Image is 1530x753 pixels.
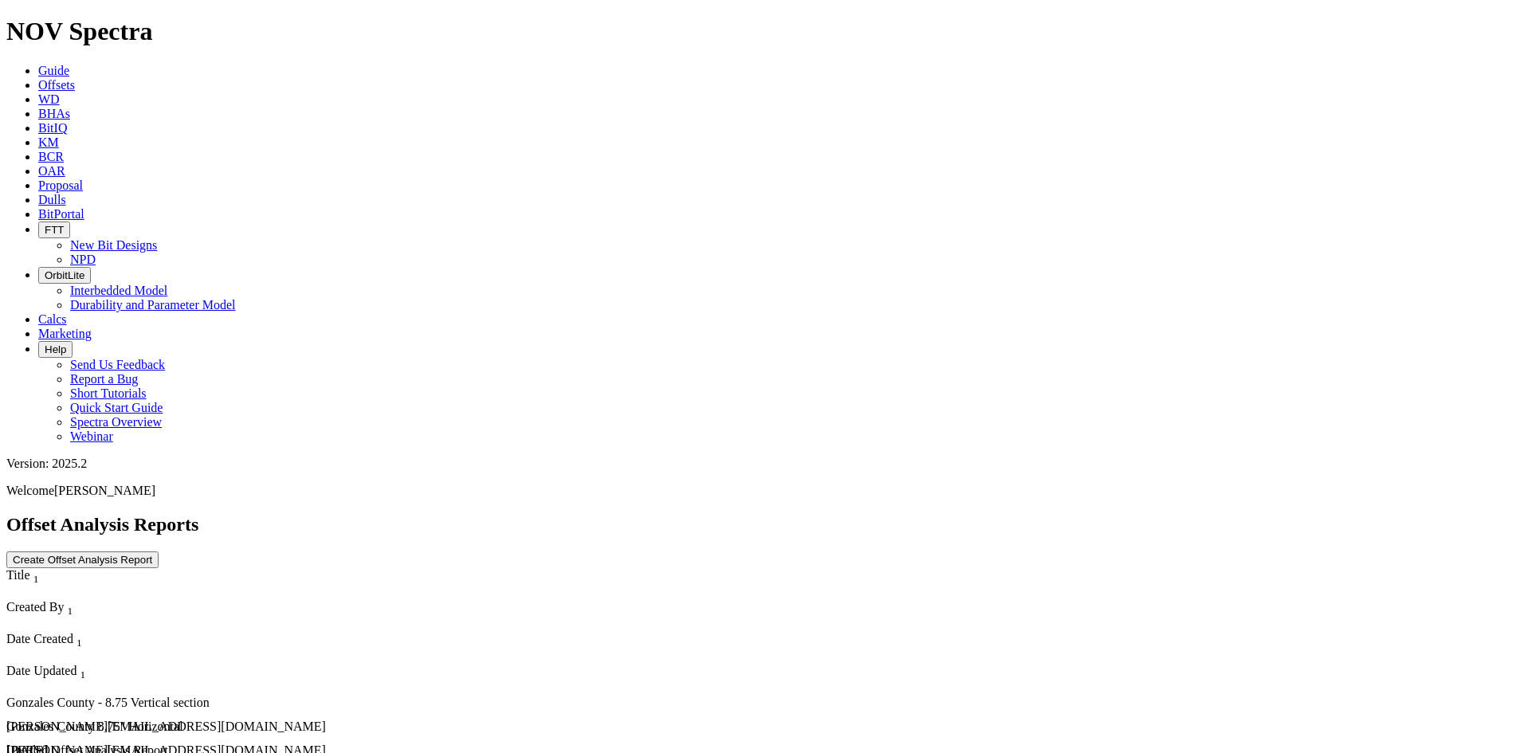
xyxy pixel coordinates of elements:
[70,298,236,312] a: Durability and Parameter Model
[38,135,59,149] a: KM
[6,664,371,681] div: Date Updated Sort None
[6,568,30,582] span: Title
[6,600,371,632] div: Sort None
[6,649,371,664] div: Column Menu
[38,312,67,326] a: Calcs
[38,341,73,358] button: Help
[38,207,84,221] a: BitPortal
[45,269,84,281] span: OrbitLite
[38,267,91,284] button: OrbitLite
[67,600,73,614] span: Sort None
[76,637,82,649] sub: 1
[54,484,155,497] span: [PERSON_NAME]
[70,358,165,371] a: Send Us Feedback
[6,664,371,696] div: Sort None
[70,386,147,400] a: Short Tutorials
[38,178,83,192] a: Proposal
[70,284,167,297] a: Interbedded Model
[70,415,162,429] a: Spectra Overview
[38,222,70,238] button: FTT
[70,253,96,266] a: NPD
[70,238,157,252] a: New Bit Designs
[6,600,64,614] span: Created By
[6,514,1524,535] h2: Offset Analysis Reports
[38,121,67,135] a: BitIQ
[80,669,85,680] sub: 1
[38,92,60,106] a: WD
[6,696,371,710] div: Gonzales County - 8.75 Vertical section
[6,632,371,649] div: Date Created Sort None
[33,573,39,585] sub: 1
[6,551,159,568] button: Create Offset Analysis Report
[38,164,65,178] a: OAR
[6,618,371,632] div: Column Menu
[6,568,371,600] div: Sort None
[67,605,73,617] sub: 1
[38,150,64,163] a: BCR
[6,17,1524,46] h1: NOV Spectra
[38,64,69,77] a: Guide
[6,681,371,696] div: Column Menu
[76,632,82,645] span: Sort None
[70,401,163,414] a: Quick Start Guide
[80,664,85,677] span: Sort None
[70,429,113,443] a: Webinar
[38,78,75,92] a: Offsets
[38,327,92,340] a: Marketing
[6,568,371,586] div: Title Sort None
[33,568,39,582] span: Sort None
[6,586,371,600] div: Column Menu
[6,720,371,734] div: Gonzales County 8.75" Horizontal
[45,343,66,355] span: Help
[6,457,1524,471] div: Version: 2025.2
[6,632,73,645] span: Date Created
[6,664,76,677] span: Date Updated
[6,600,371,618] div: Created By Sort None
[70,372,138,386] a: Report a Bug
[6,632,371,664] div: Sort None
[6,720,371,734] div: [PERSON_NAME][EMAIL_ADDRESS][DOMAIN_NAME]
[6,484,1524,498] p: Welcome
[45,224,64,236] span: FTT
[38,107,70,120] a: BHAs
[38,193,66,206] a: Dulls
